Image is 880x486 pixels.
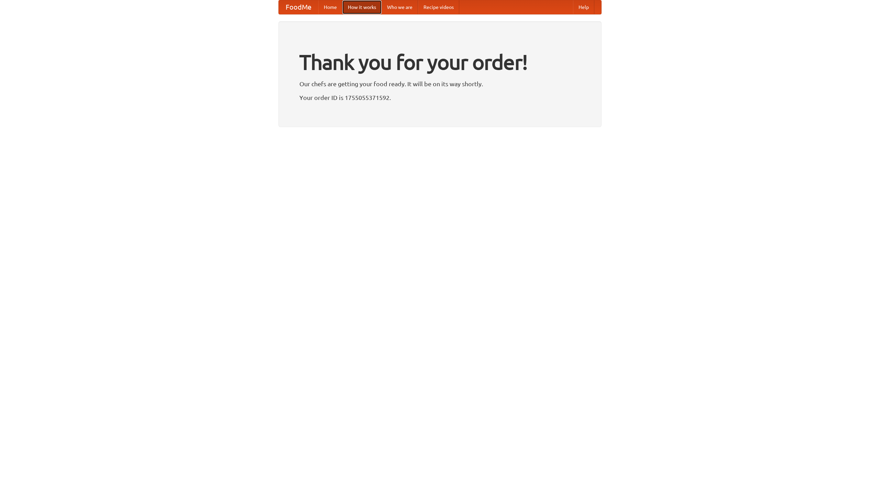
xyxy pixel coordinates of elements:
[418,0,459,14] a: Recipe videos
[318,0,342,14] a: Home
[342,0,382,14] a: How it works
[299,46,581,79] h1: Thank you for your order!
[299,79,581,89] p: Our chefs are getting your food ready. It will be on its way shortly.
[299,92,581,103] p: Your order ID is 1755055371592.
[573,0,594,14] a: Help
[279,0,318,14] a: FoodMe
[382,0,418,14] a: Who we are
